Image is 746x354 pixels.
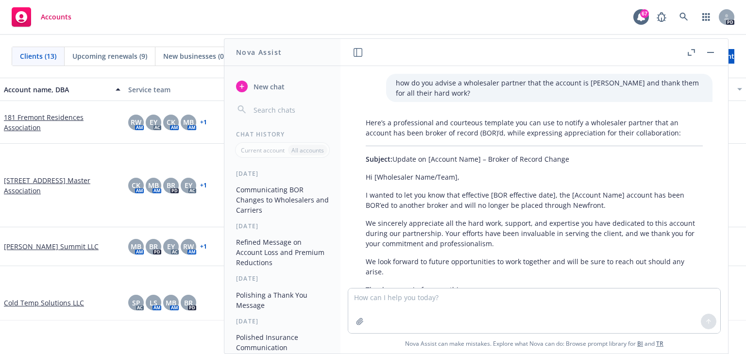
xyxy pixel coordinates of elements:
a: Switch app [696,7,716,27]
p: Hi [Wholesaler Name/Team], [366,172,703,182]
div: 67 [640,9,649,18]
span: RW [183,241,194,252]
span: Accounts [41,13,71,21]
a: TR [656,339,663,348]
div: Service team [128,84,245,95]
div: [DATE] [224,169,340,178]
span: LS [150,298,157,308]
span: Clients (13) [20,51,56,61]
span: MB [166,298,176,308]
span: BR [184,298,193,308]
span: CK [132,180,140,190]
span: New chat [252,82,285,92]
div: [DATE] [224,274,340,283]
a: Accounts [8,3,75,31]
p: I wanted to let you know that effective [BOR effective date], the [Account Name] account has been... [366,190,703,210]
p: Update on [Account Name] – Broker of Record Change [366,154,703,164]
span: Upcoming renewals (9) [72,51,147,61]
span: MB [183,117,194,127]
span: MB [131,241,141,252]
div: [DATE] [224,317,340,325]
p: All accounts [291,146,324,154]
div: Chat History [224,130,340,138]
p: Thank you again for everything. [366,285,703,295]
div: Account name, DBA [4,84,110,95]
a: + 1 [200,244,207,250]
button: Communicating BOR Changes to Wholesalers and Carriers [232,182,333,218]
span: EY [167,241,175,252]
h1: Nova Assist [236,47,282,57]
a: Report a Bug [652,7,671,27]
span: Nova Assist can make mistakes. Explore what Nova can do: Browse prompt library for and [344,334,724,354]
button: Service team [124,78,249,101]
span: New businesses (0) [163,51,226,61]
span: BR [167,180,175,190]
span: EY [150,117,157,127]
span: EY [185,180,192,190]
span: SP [132,298,140,308]
a: [PERSON_NAME] Summit LLC [4,241,99,252]
span: CK [167,117,175,127]
p: Current account [241,146,285,154]
p: We look forward to future opportunities to work together and will be sure to reach out should any... [366,256,703,277]
span: BR [149,241,158,252]
a: + 1 [200,183,207,188]
button: Polishing a Thank You Message [232,287,333,313]
p: how do you advise a wholesaler partner that the account is [PERSON_NAME] and thank them for all t... [396,78,703,98]
button: Refined Message on Account Loss and Premium Reductions [232,234,333,270]
span: Subject: [366,154,392,164]
a: Search [674,7,694,27]
span: RW [131,117,141,127]
button: New chat [232,78,333,95]
a: BI [637,339,643,348]
p: Here’s a professional and courteous template you can use to notify a wholesaler partner that an a... [366,118,703,138]
a: 181 Fremont Residences Association [4,112,120,133]
a: [STREET_ADDRESS] Master Association [4,175,120,196]
input: Search chats [252,103,329,117]
p: We sincerely appreciate all the hard work, support, and expertise you have dedicated to this acco... [366,218,703,249]
a: Cold Temp Solutions LLC [4,298,84,308]
span: MB [148,180,159,190]
div: [DATE] [224,222,340,230]
a: + 1 [200,119,207,125]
